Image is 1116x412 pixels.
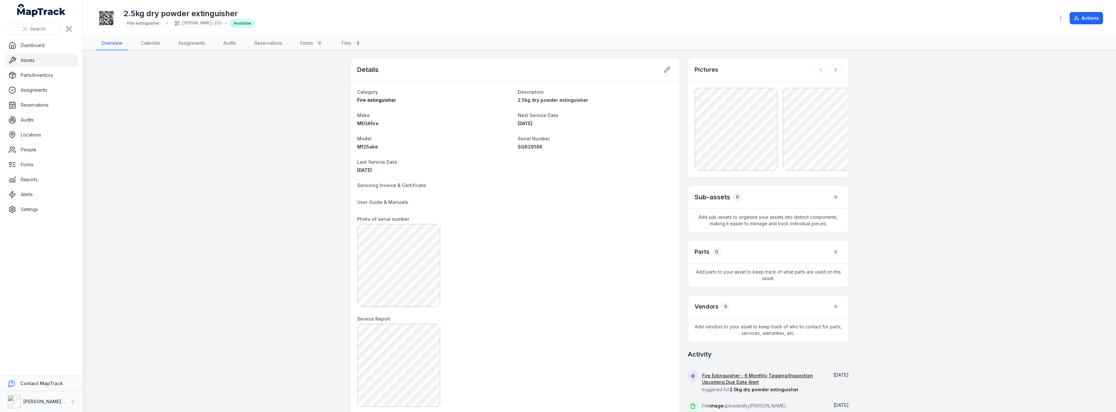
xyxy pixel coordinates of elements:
h3: Parts [695,247,710,256]
a: Assignments [173,37,210,50]
a: Audits [5,113,78,126]
span: image [710,403,723,408]
span: MEGAfire [357,121,379,126]
a: Overview [96,37,128,50]
button: Search [8,23,60,35]
span: Last Service Date [357,159,397,165]
a: Reports [5,173,78,186]
span: Service Report [357,316,390,322]
span: Search [30,26,45,32]
a: Alerts [5,188,78,201]
span: Description [518,89,544,95]
span: Next Service Date [518,112,558,118]
div: 0 [316,39,323,47]
span: Fire extinguisher [357,97,396,103]
span: Fire extinguisher [127,21,160,26]
span: Category [357,89,378,95]
span: User Guide & Manuals [357,199,408,205]
button: Actions [1070,12,1103,24]
span: Servicing Invoice & Certificate [357,182,426,188]
span: File uploaded by [PERSON_NAME] [702,403,786,408]
a: Reservations [5,99,78,112]
time: 4/28/2025, 10:58:08 AM [833,402,849,408]
a: Forms [5,158,78,171]
a: Assignments [5,84,78,97]
span: SQ629146 [518,144,542,149]
div: [PERSON_NAME]-2214 [171,19,223,28]
span: [DATE] [357,167,372,173]
a: Calendar [136,37,165,50]
h1: 2.5kg dry powder extinguisher [123,8,255,19]
span: Add vendors to your asset to keep track of who to contact for parts, services, warranties, etc. [688,318,848,342]
span: [DATE] [518,121,532,126]
span: Make [357,112,370,118]
a: Fire Extinguisher - 6 Monthly Tagging/Inspection Upcoming Due Date Alert [702,372,824,385]
span: Add sub-assets to organise your assets into distinct components, making it easier to manage and t... [688,209,848,232]
span: Add parts to your asset to keep track of what parts are used on this asset. [688,264,848,287]
h3: Vendors [695,302,719,311]
strong: [PERSON_NAME] Air [23,399,68,404]
span: Model [357,136,371,141]
div: 0 [712,247,721,256]
div: Available [230,19,255,28]
span: Photo of serial number [357,216,409,222]
span: [DATE] [833,372,849,378]
h2: Sub-assets [695,193,730,202]
a: Locations [5,128,78,141]
span: Serial Number [518,136,550,141]
a: People [5,143,78,156]
time: 5/1/2025, 12:00:00 AM [357,167,372,173]
time: 9/30/2025, 10:25:00 AM [833,372,849,378]
h2: Activity [688,350,712,359]
span: triggered for [702,373,824,392]
a: Settings [5,203,78,216]
a: Parts/Inventory [5,69,78,82]
a: Reservations [249,37,287,50]
span: 2.5kg dry powder extinguisher [730,387,798,392]
span: Mf25abe [357,144,378,149]
a: MapTrack [17,4,66,17]
h3: Pictures [695,65,718,74]
a: Audits [218,37,241,50]
div: 3 [354,39,362,47]
strong: Contact MapTrack [20,381,63,386]
span: [DATE] [833,402,849,408]
a: Forms0 [295,37,329,50]
a: Files3 [336,37,367,50]
time: 11/1/2025, 12:00:00 AM [518,121,532,126]
a: Dashboard [5,39,78,52]
div: 0 [721,302,730,311]
h2: Details [357,65,379,74]
div: 0 [733,193,742,202]
span: 2.5kg dry powder extinguisher [518,97,588,103]
a: Assets [5,54,78,67]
